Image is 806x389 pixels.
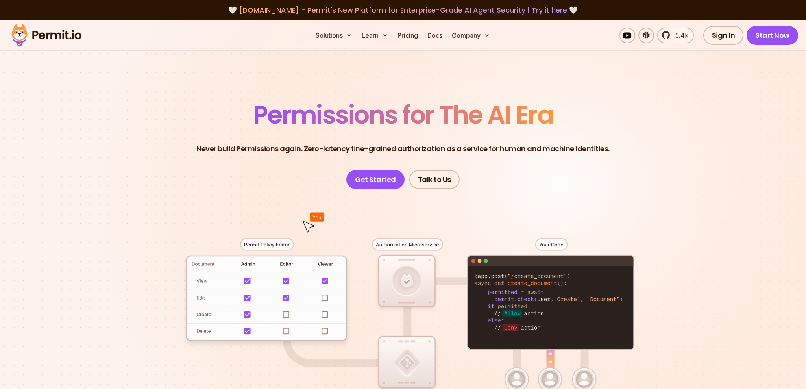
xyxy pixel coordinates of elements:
span: Permissions for The AI Era [253,97,553,132]
span: 5.4k [671,31,688,40]
a: Get Started [346,170,405,189]
div: 🤍 🤍 [19,5,787,16]
button: Solutions [312,28,355,43]
a: 5.4k [657,28,694,43]
a: Try it here [532,5,567,15]
a: Docs [424,28,446,43]
a: Talk to Us [409,170,460,189]
span: [DOMAIN_NAME] - Permit's New Platform for Enterprise-Grade AI Agent Security | [239,5,567,15]
button: Company [449,28,493,43]
button: Learn [359,28,391,43]
a: Start Now [747,26,798,45]
img: Permit logo [8,22,85,49]
a: Pricing [394,28,421,43]
p: Never build Permissions again. Zero-latency fine-grained authorization as a service for human and... [196,143,610,154]
a: Sign In [703,26,744,45]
